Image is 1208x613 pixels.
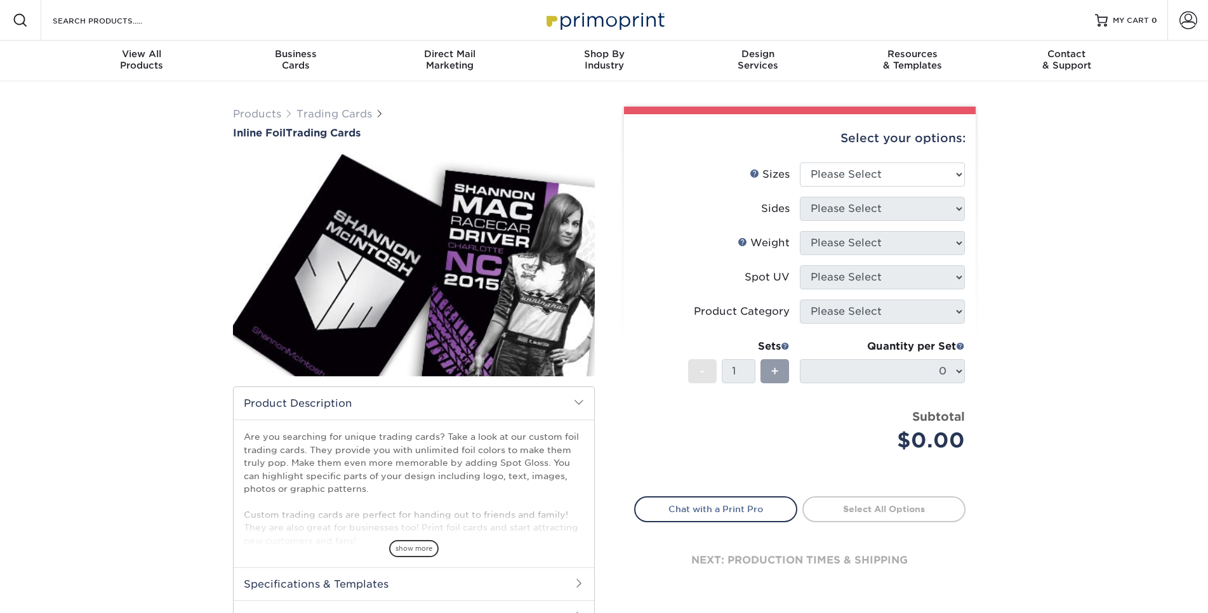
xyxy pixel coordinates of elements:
[681,41,835,81] a: DesignServices
[51,13,175,28] input: SEARCH PRODUCTS.....
[681,48,835,71] div: Services
[802,496,966,522] a: Select All Options
[233,140,595,390] img: Inline Foil 01
[990,41,1144,81] a: Contact& Support
[1152,16,1157,25] span: 0
[65,41,219,81] a: View AllProducts
[990,48,1144,60] span: Contact
[218,48,373,60] span: Business
[233,127,286,139] span: Inline Foil
[373,48,527,71] div: Marketing
[296,108,372,120] a: Trading Cards
[835,48,990,60] span: Resources
[634,114,966,162] div: Select your options:
[373,48,527,60] span: Direct Mail
[912,409,965,423] strong: Subtotal
[809,425,965,456] div: $0.00
[233,127,595,139] h1: Trading Cards
[688,339,790,354] div: Sets
[218,48,373,71] div: Cards
[634,496,797,522] a: Chat with a Print Pro
[527,41,681,81] a: Shop ByIndustry
[234,567,594,600] h2: Specifications & Templates
[750,167,790,182] div: Sizes
[694,304,790,319] div: Product Category
[1113,15,1149,26] span: MY CART
[681,48,835,60] span: Design
[244,430,584,547] p: Are you searching for unique trading cards? Take a look at our custom foil trading cards. They pr...
[234,387,594,419] h2: Product Description
[233,108,281,120] a: Products
[745,270,790,285] div: Spot UV
[771,362,779,381] span: +
[527,48,681,60] span: Shop By
[634,522,966,598] div: next: production times & shipping
[373,41,527,81] a: Direct MailMarketing
[527,48,681,71] div: Industry
[738,235,790,251] div: Weight
[835,41,990,81] a: Resources& Templates
[541,6,668,34] img: Primoprint
[700,362,705,381] span: -
[233,127,595,139] a: Inline FoilTrading Cards
[761,201,790,216] div: Sides
[800,339,965,354] div: Quantity per Set
[65,48,219,71] div: Products
[218,41,373,81] a: BusinessCards
[389,540,439,557] span: show more
[835,48,990,71] div: & Templates
[990,48,1144,71] div: & Support
[65,48,219,60] span: View All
